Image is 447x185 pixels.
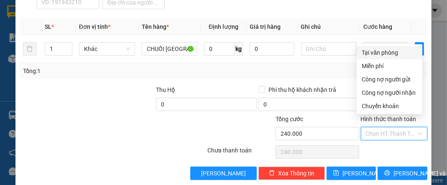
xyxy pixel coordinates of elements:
[384,170,390,177] span: printer
[333,170,339,177] span: save
[207,146,275,160] div: Chưa thanh toán
[415,42,424,56] button: plus
[23,66,173,76] div: Tổng: 1
[142,23,169,30] span: Tên hàng
[209,23,238,30] span: Định lượng
[327,167,376,180] button: save[PERSON_NAME]
[357,86,422,99] div: Cước gửi hàng sẽ được ghi vào công nợ của người nhận
[80,41,121,48] strong: 0901 933 179
[80,23,132,31] strong: [PERSON_NAME]:
[361,116,416,122] label: Hình thức thanh toán
[362,61,417,71] div: Miễn phí
[156,86,175,93] span: Thu Hộ
[44,55,107,66] span: VP Chư Prông
[276,116,303,122] span: Tổng cước
[84,43,130,55] span: Khác
[38,8,120,20] span: ĐỨC ĐẠT GIA LAI
[362,88,417,97] div: Công nợ người nhận
[201,169,246,178] span: [PERSON_NAME]
[342,169,387,178] span: [PERSON_NAME]
[258,167,325,180] button: deleteXóa Thông tin
[362,48,417,57] div: Tại văn phòng
[80,23,147,39] strong: 0901 900 568
[298,19,360,35] th: Ghi chú
[5,37,46,45] strong: 0901 936 968
[190,167,257,180] button: [PERSON_NAME]
[363,23,392,30] span: Cước hàng
[301,42,357,56] input: Ghi Chú
[23,42,36,56] button: delete
[250,23,281,30] span: Giá trị hàng
[142,42,198,56] input: VD: Bàn, Ghế
[357,73,422,86] div: Cước gửi hàng sẽ được ghi vào công nợ của người gửi
[250,42,294,56] input: 0
[235,42,243,56] span: kg
[278,169,314,178] span: Xóa Thông tin
[5,55,42,66] span: VP GỬI:
[362,101,417,111] div: Chuyển khoản
[31,28,72,35] strong: 0931 600 979
[362,75,417,84] div: Công nợ người gửi
[5,28,31,35] strong: Sài Gòn:
[45,23,51,30] span: SL
[79,23,110,30] span: Đơn vị tính
[265,85,340,94] span: Phí thu hộ khách nhận trả
[378,167,427,180] button: printer[PERSON_NAME] và In
[269,170,275,177] span: delete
